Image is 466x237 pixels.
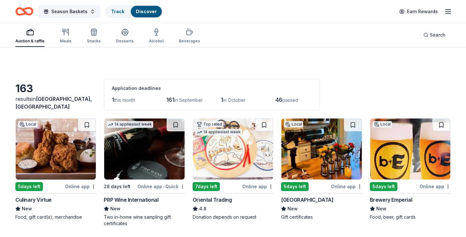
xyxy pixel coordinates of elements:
button: Season Baskets [38,5,100,18]
span: passed [282,97,298,103]
div: Online app [420,182,451,190]
span: New [287,205,298,213]
a: Discover [136,9,157,14]
div: Food, beer, gift cards [370,214,451,220]
div: 5 days left [281,182,309,191]
a: Home [15,4,33,19]
span: • [163,184,164,189]
img: Image for Oriental Trading [193,119,273,180]
div: 5 days left [15,182,43,191]
div: Beverages [179,39,200,44]
span: [GEOGRAPHIC_DATA], [GEOGRAPHIC_DATA] [15,96,92,110]
div: results [15,95,96,110]
a: Track [111,9,124,14]
button: TrackDiscover [105,5,162,18]
span: 1 [112,96,114,103]
div: Two in-home wine sampling gift certificates [104,214,185,227]
div: 28 days left [104,183,130,190]
span: this month [114,97,135,103]
span: 4.8 [199,205,206,213]
span: New [376,205,387,213]
div: Culinary Virtue [15,196,52,204]
div: Local [373,121,392,127]
div: Oriental Trading [193,196,232,204]
div: Online app [242,182,273,190]
div: 163 [15,82,96,95]
span: in [15,96,92,110]
button: Auction & raffle [15,26,45,47]
img: Image for Culinary Virtue [16,119,96,180]
a: Image for Brewery EmperialLocal5days leftOnline appBrewery EmperialNewFood, beer, gift cards [370,118,451,220]
span: 1 [221,96,223,103]
div: Brewery Emperial [370,196,412,204]
div: PRP Wine International [104,196,158,204]
button: Meals [60,26,71,47]
div: 14 applies last week [196,129,242,136]
div: Local [284,121,303,127]
div: Meals [60,39,71,44]
a: Image for Culinary VirtueLocal5days leftOnline appCulinary VirtueNewFood, gift card(s), merchandise [15,118,96,220]
span: in September [174,97,203,103]
img: Image for PRP Wine International [104,119,184,180]
button: Snacks [87,26,101,47]
div: [GEOGRAPHIC_DATA] [281,196,333,204]
div: Food, gift card(s), merchandise [15,214,96,220]
div: 7 days left [193,182,220,191]
span: Season Baskets [51,8,87,15]
button: Alcohol [149,26,163,47]
button: Search [418,29,451,41]
div: Desserts [116,39,134,44]
button: Beverages [179,26,200,47]
a: Earn Rewards [395,6,442,17]
span: New [110,205,121,213]
span: 46 [275,96,282,103]
div: Online app [65,182,96,190]
span: Search [430,31,445,39]
div: Top rated [196,121,223,127]
span: New [22,205,32,213]
span: in October [223,97,245,103]
div: 5 days left [370,182,397,191]
button: Desserts [116,26,134,47]
div: Donation depends on request [193,214,273,220]
img: Image for Main Street Inn Parkville [281,119,362,180]
div: 14 applies last week [107,121,153,128]
div: Snacks [87,39,101,44]
a: Image for Main Street Inn ParkvilleLocal5days leftOnline app[GEOGRAPHIC_DATA]NewGift certificates [281,118,362,220]
div: Gift certificates [281,214,362,220]
a: Image for PRP Wine International14 applieslast week28 days leftOnline app•QuickPRP Wine Internati... [104,118,185,227]
img: Image for Brewery Emperial [370,119,450,180]
div: Application deadlines [112,84,312,92]
div: Local [18,121,37,127]
a: Image for Oriental TradingTop rated14 applieslast week7days leftOnline appOriental Trading4.8Dona... [193,118,273,220]
div: Alcohol [149,39,163,44]
span: 161 [166,96,174,103]
div: Online app Quick [137,182,185,190]
div: Auction & raffle [15,39,45,44]
div: Online app [331,182,362,190]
